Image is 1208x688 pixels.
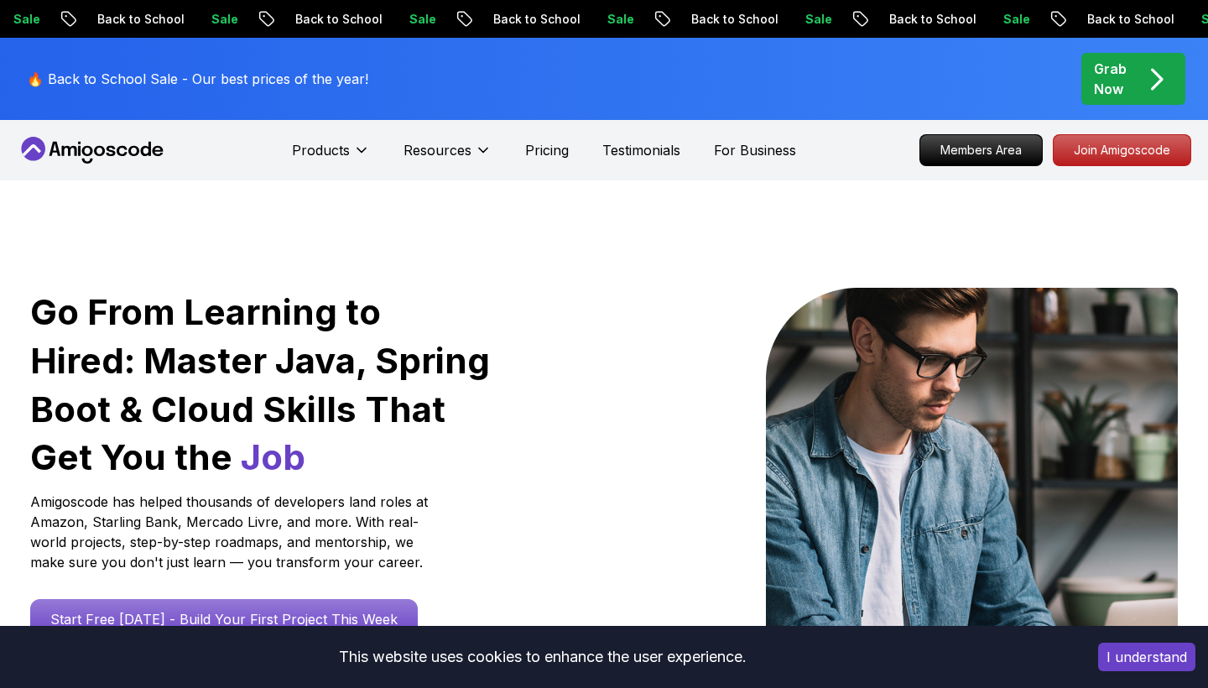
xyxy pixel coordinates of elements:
p: 🔥 Back to School Sale - Our best prices of the year! [27,69,368,89]
p: Members Area [920,135,1042,165]
p: Back to School [419,11,534,28]
button: Accept cookies [1098,643,1195,671]
a: For Business [714,140,796,160]
a: Members Area [919,134,1043,166]
p: Back to School [221,11,336,28]
p: Sale [138,11,191,28]
p: Sale [336,11,389,28]
p: Products [292,140,350,160]
p: Join Amigoscode [1054,135,1190,165]
a: Pricing [525,140,569,160]
p: Back to School [815,11,929,28]
button: Resources [404,140,492,174]
p: Resources [404,140,471,160]
span: Job [241,435,305,478]
p: Back to School [1013,11,1127,28]
a: Testimonials [602,140,680,160]
p: Sale [929,11,983,28]
a: Join Amigoscode [1053,134,1191,166]
p: Sale [732,11,785,28]
p: Back to School [617,11,732,28]
p: Amigoscode has helped thousands of developers land roles at Amazon, Starling Bank, Mercado Livre,... [30,492,433,572]
button: Products [292,140,370,174]
p: Sale [534,11,587,28]
p: Back to School [23,11,138,28]
div: This website uses cookies to enhance the user experience. [13,638,1073,675]
a: Start Free [DATE] - Build Your First Project This Week [30,599,418,639]
p: Grab Now [1094,59,1127,99]
h1: Go From Learning to Hired: Master Java, Spring Boot & Cloud Skills That Get You the [30,288,492,482]
p: Sale [1127,11,1181,28]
